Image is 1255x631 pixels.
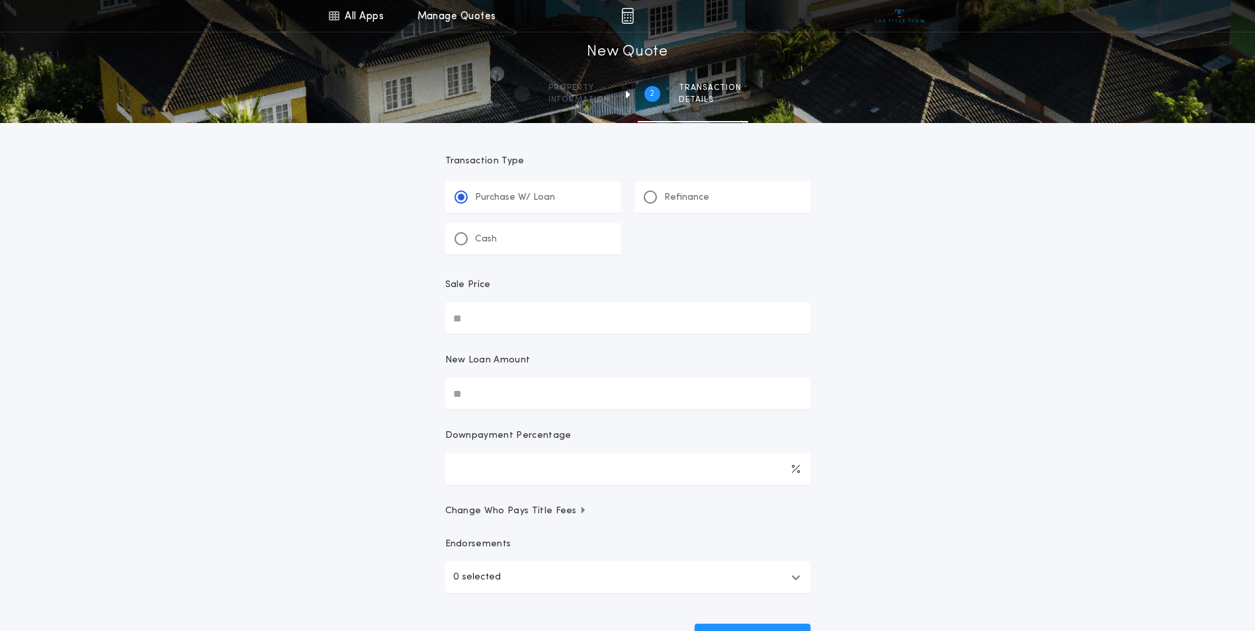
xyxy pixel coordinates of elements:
p: Purchase W/ Loan [475,191,555,204]
p: 0 selected [453,569,501,585]
p: Cash [475,233,497,246]
img: img [621,8,634,24]
p: Sale Price [445,278,491,292]
input: Sale Price [445,302,810,334]
h1: New Quote [587,42,668,63]
img: vs-icon [875,9,924,22]
input: Downpayment Percentage [445,453,810,485]
button: Change Who Pays Title Fees [445,505,810,518]
p: Refinance [664,191,709,204]
p: New Loan Amount [445,354,531,367]
p: Transaction Type [445,155,810,168]
span: information [548,95,610,105]
span: Transaction [679,83,742,93]
input: New Loan Amount [445,378,810,409]
h2: 2 [650,89,654,99]
p: Endorsements [445,538,810,551]
span: Change Who Pays Title Fees [445,505,587,518]
button: 0 selected [445,562,810,593]
span: details [679,95,742,105]
span: Property [548,83,610,93]
p: Downpayment Percentage [445,429,572,442]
